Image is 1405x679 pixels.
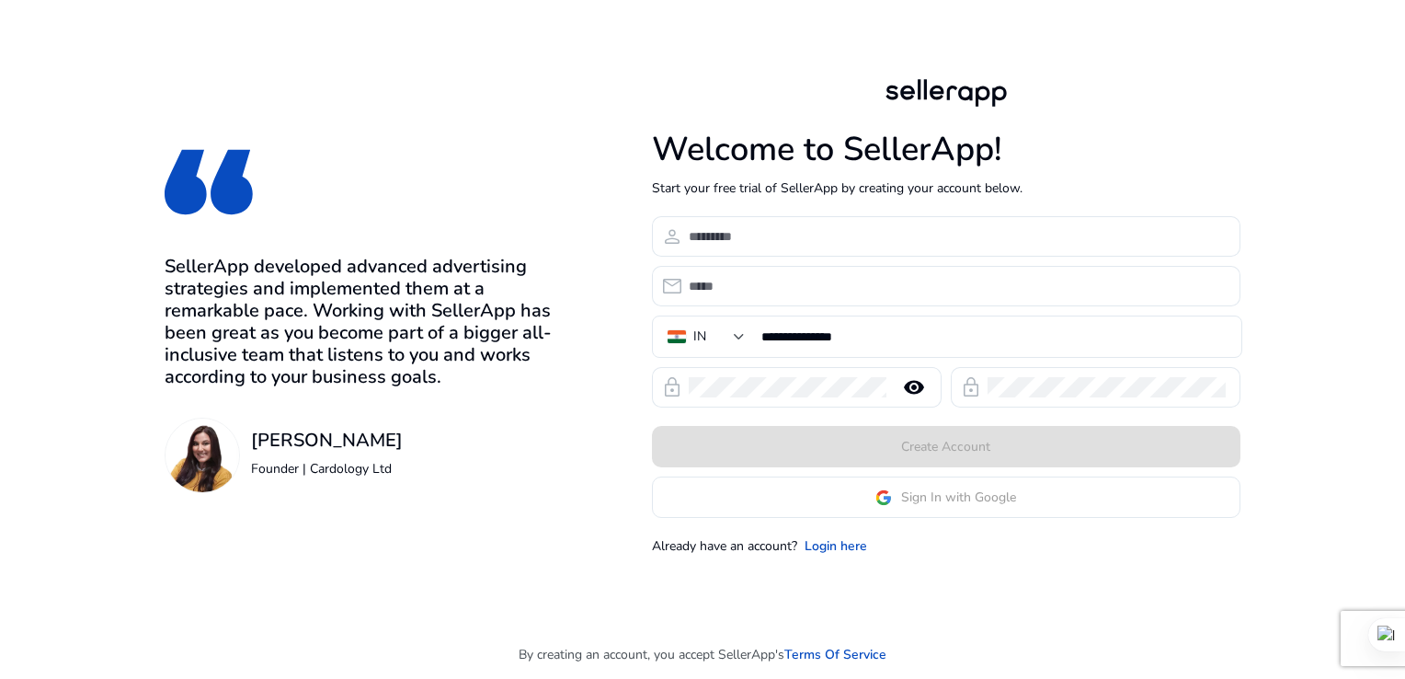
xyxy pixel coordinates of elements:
[892,376,936,398] mat-icon: remove_red_eye
[165,256,557,388] h3: SellerApp developed advanced advertising strategies and implemented them at a remarkable pace. Wo...
[661,376,683,398] span: lock
[652,536,797,556] p: Already have an account?
[960,376,982,398] span: lock
[784,645,886,664] a: Terms Of Service
[805,536,867,556] a: Login here
[661,275,683,297] span: email
[251,430,403,452] h3: [PERSON_NAME]
[652,178,1240,198] p: Start your free trial of SellerApp by creating your account below.
[652,130,1240,169] h1: Welcome to SellerApp!
[251,459,403,478] p: Founder | Cardology Ltd
[661,225,683,247] span: person
[693,327,706,347] div: IN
